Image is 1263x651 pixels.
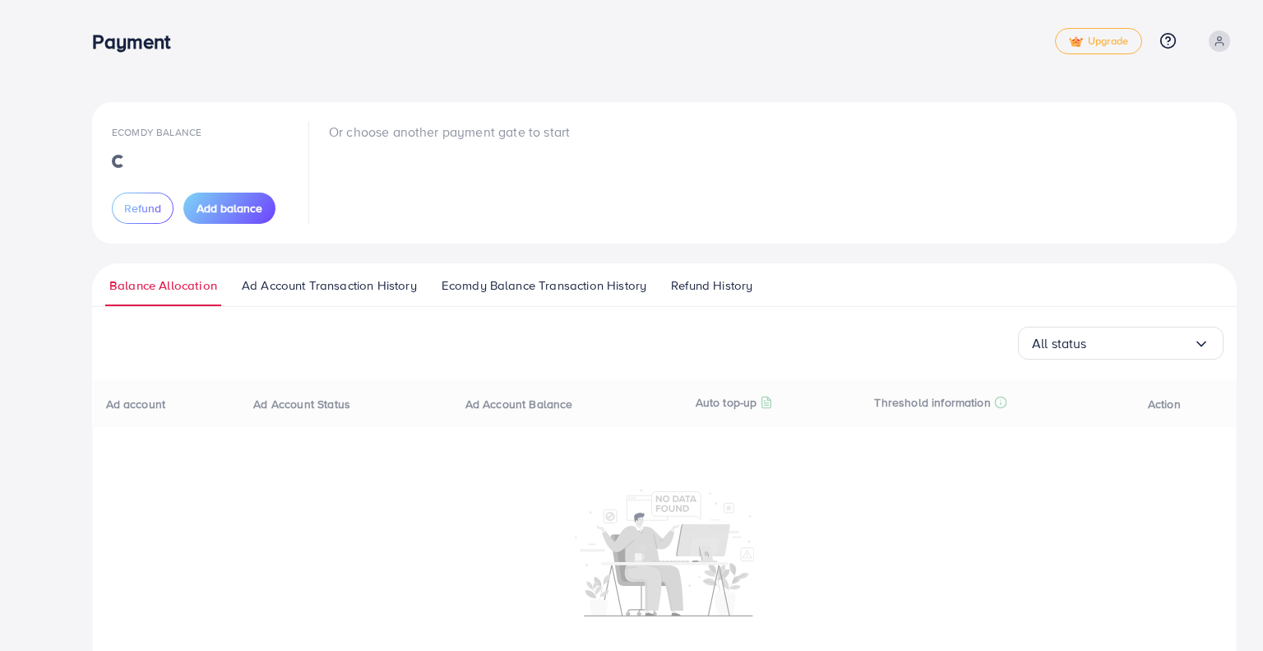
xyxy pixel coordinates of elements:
span: Balance Allocation [109,277,217,295]
input: Search for option [1087,331,1193,356]
button: Add balance [183,193,275,224]
a: tickUpgrade [1055,28,1142,54]
h3: Payment [92,30,183,53]
span: Ecomdy Balance Transaction History [442,277,646,295]
p: Or choose another payment gate to start [329,122,570,142]
button: Refund [112,193,173,224]
span: Upgrade [1069,35,1128,48]
span: Add balance [197,200,262,216]
span: Ad Account Transaction History [242,277,417,295]
span: Ecomdy Balance [112,125,201,139]
span: Refund History [671,277,752,295]
span: Refund [124,200,161,216]
span: All status [1032,331,1087,356]
div: Search for option [1018,327,1224,360]
img: tick [1069,36,1083,48]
